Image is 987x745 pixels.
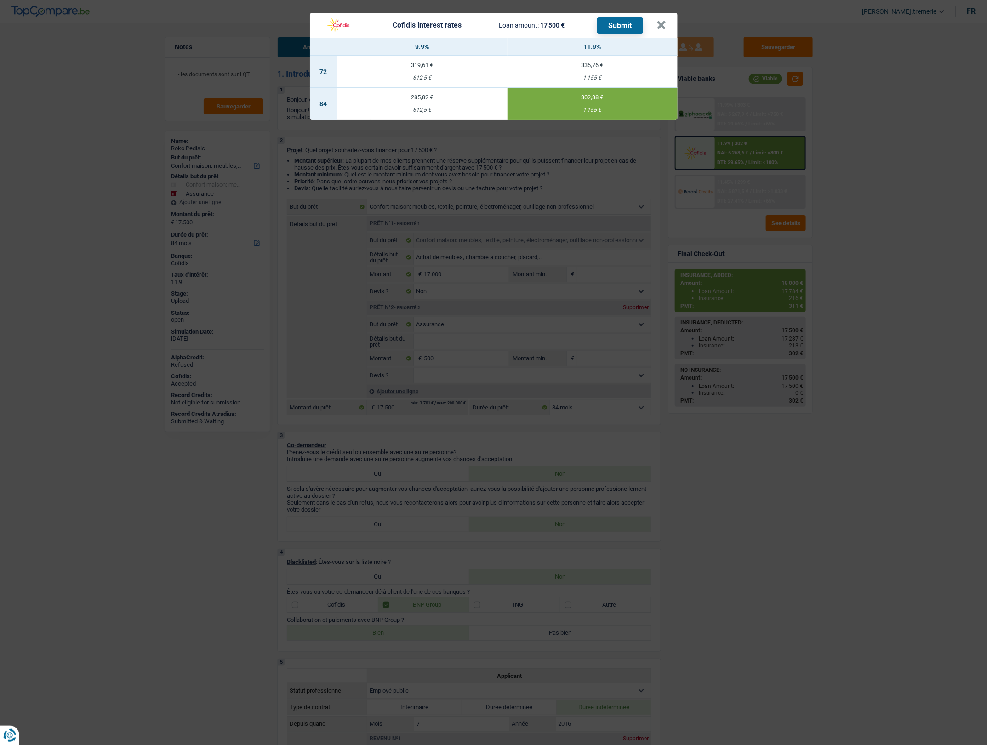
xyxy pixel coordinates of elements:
[508,62,678,68] div: 335,76 €
[310,56,337,88] td: 72
[393,22,462,29] div: Cofidis interest rates
[508,94,678,100] div: 302,38 €
[508,38,678,56] th: 11.9%
[508,75,678,81] div: 1 155 €
[540,22,565,29] span: 17 500 €
[508,107,678,113] div: 1 155 €
[337,107,508,113] div: 612,5 €
[321,17,356,34] img: Cofidis
[597,17,643,34] button: Submit
[337,38,508,56] th: 9.9%
[337,94,508,100] div: 285,82 €
[337,62,508,68] div: 319,61 €
[337,75,508,81] div: 612,5 €
[657,21,667,30] button: ×
[310,88,337,120] td: 84
[499,22,539,29] span: Loan amount:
